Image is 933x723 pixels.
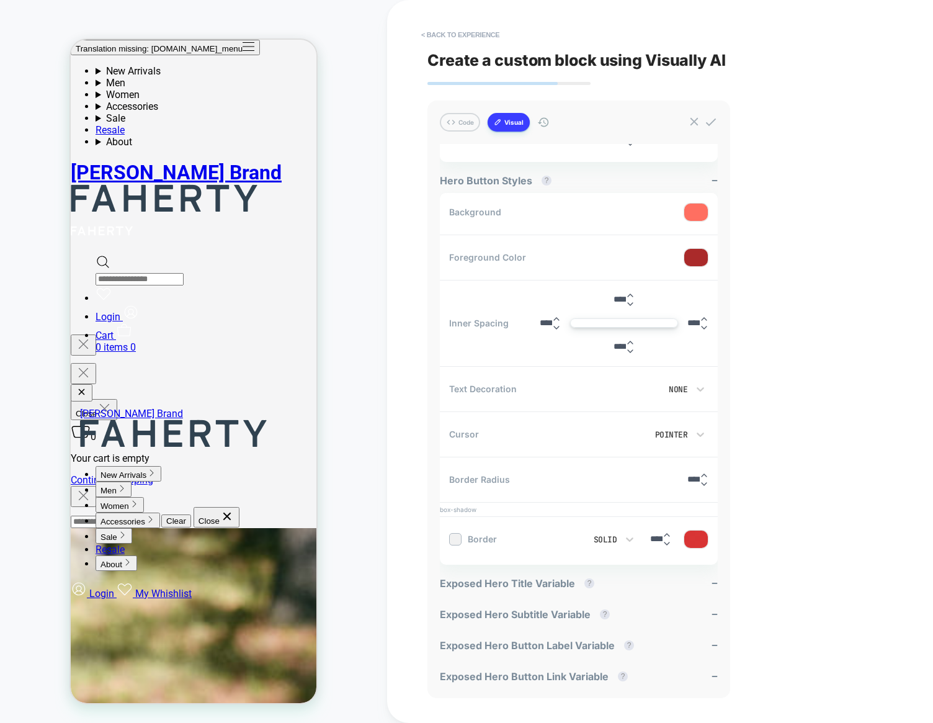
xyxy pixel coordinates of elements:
span: Cursor [449,429,479,439]
span: Login [25,271,50,283]
span: Background [449,207,501,217]
span: Text Decoration [449,384,517,394]
span: Exposed Hero Title Variable [440,577,600,590]
summary: Sale [25,73,246,84]
span: Accessories [30,477,74,487]
div: Pointer [627,429,688,440]
button: Expand New Arrivals [25,426,91,442]
span: Exposed Hero Subtitle Variable [440,608,616,621]
button: Expand Accessories [25,473,89,488]
span: Inner Spacing [449,318,509,328]
span: Border Radius [449,474,510,485]
span: 0 items [25,302,57,313]
div: box-shadow [440,506,718,513]
button: Visual [488,113,530,132]
summary: New Arrivals [25,25,246,37]
summary: Women [25,49,246,61]
button: Expand Men [25,442,61,457]
button: < Back to experience [415,25,506,45]
span: Cart [25,290,43,302]
span: Women [30,462,58,471]
span: [PERSON_NAME] Brand [9,368,112,380]
summary: Men [25,37,246,49]
span: New Arrivals [30,431,76,440]
a: Login [25,271,68,283]
span: Hero Button Styles [440,174,558,187]
a: [PERSON_NAME] Brand [9,368,255,410]
div: None [622,384,688,395]
span: Create a custom block using Visually AI [427,51,893,70]
span: Border [449,533,497,546]
button: ? [618,671,628,681]
summary: Accessories [25,61,246,73]
span: Translation missing: [DOMAIN_NAME]_menu [5,4,172,14]
span: CUSTOM [154,9,180,29]
div: Search drawer [25,215,246,246]
button: Expand Sale [25,488,61,504]
button: ? [584,578,594,588]
button: ? [542,176,551,186]
a: Resale [25,84,54,96]
span: Sale [30,493,47,502]
a: Resale [25,504,54,516]
span: Exposed Hero Button Label Variable [440,639,640,652]
button: ? [600,609,610,619]
button: Code [440,113,480,132]
span: Foreground Color [449,252,526,263]
button: ? [624,640,634,650]
span: About [30,520,51,529]
button: Expand About [25,516,66,531]
span: Theme: MAIN [205,9,252,29]
summary: About [25,96,246,108]
a: My Whishlist [46,548,121,560]
span: 0 [60,302,65,313]
div: Solid [584,534,617,545]
button: Expand Women [25,457,73,473]
a: Cart 0 items [25,290,246,313]
span: Exposed Hero Button Link Variable [440,670,634,683]
span: Login [19,548,43,560]
span: Men [30,446,46,456]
